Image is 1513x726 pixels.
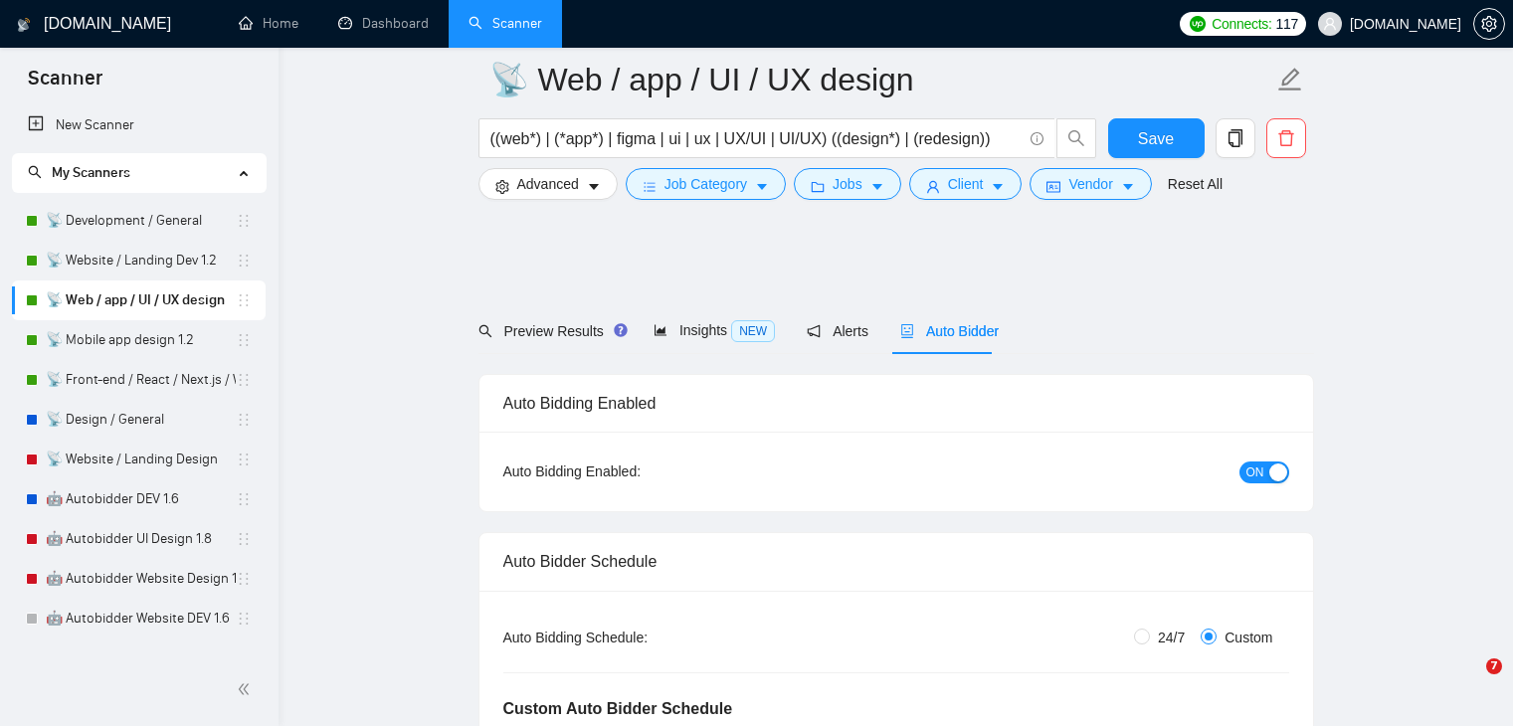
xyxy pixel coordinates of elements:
span: caret-down [1121,179,1135,194]
button: delete [1266,118,1306,158]
input: Scanner name... [489,55,1273,104]
a: setting [1473,16,1505,32]
a: 🤖 Autobidder UI Design 1.8 [46,519,236,559]
span: user [926,179,940,194]
a: dashboardDashboard [338,15,429,32]
a: 📡 Design / General [46,400,236,440]
li: 🤖 Autobidder Website DEV 1.6 [12,599,266,638]
button: search [1056,118,1096,158]
span: Advanced [517,173,579,195]
span: holder [236,531,252,547]
iframe: Intercom live chat [1445,658,1493,706]
button: settingAdvancedcaret-down [478,168,618,200]
span: My Scanners [28,164,130,181]
li: 📡 Web / app / UI / UX design [12,280,266,320]
button: Save [1108,118,1205,158]
span: folder [811,179,825,194]
input: Search Freelance Jobs... [490,126,1022,151]
span: search [28,165,42,179]
div: Tooltip anchor [612,321,630,339]
button: userClientcaret-down [909,168,1023,200]
span: holder [236,412,252,428]
span: holder [236,213,252,229]
img: logo [17,9,31,41]
span: Alerts [807,323,868,339]
span: 7 [1486,658,1502,674]
a: 📡 Website / Landing Design [46,440,236,479]
a: 📡 Website / Landing Dev 1.2 [46,241,236,280]
div: Auto Bidding Schedule: [503,627,765,648]
span: Preview Results [478,323,622,339]
span: Custom [1217,627,1280,648]
span: robot [900,324,914,338]
span: double-left [237,679,257,699]
span: Auto Bidder [900,323,999,339]
span: caret-down [587,179,601,194]
span: setting [495,179,509,194]
a: 🤖 Autobidder Website DEV 1.6 [46,599,236,638]
span: delete [1267,129,1305,147]
span: Client [948,173,984,195]
img: upwork-logo.png [1190,16,1206,32]
span: search [478,324,492,338]
a: Reset All [1168,173,1223,195]
button: setting [1473,8,1505,40]
span: My Scanners [52,164,130,181]
a: 📡 Web / app / UI / UX design [46,280,236,320]
span: holder [236,571,252,587]
span: holder [236,332,252,348]
div: Auto Bidding Enabled [503,375,1289,432]
span: Job Category [664,173,747,195]
span: search [1057,129,1095,147]
span: setting [1474,16,1504,32]
li: 📡 Design / General [12,400,266,440]
button: idcardVendorcaret-down [1030,168,1151,200]
span: edit [1277,67,1303,92]
span: holder [236,292,252,308]
span: Scanner [12,64,118,105]
a: 🤖 Autobidder Website Design 1.8 [46,559,236,599]
a: New Scanner [28,105,250,145]
span: ON [1246,461,1264,483]
div: Auto Bidding Enabled: [503,460,765,482]
li: 📡 Mobile app design 1.2 [12,320,266,360]
span: holder [236,452,252,467]
span: info-circle [1031,132,1043,145]
li: 🤖 Autobidder DEV 1.6 [12,479,266,519]
span: Connects: [1212,13,1271,35]
span: copy [1217,129,1254,147]
span: 117 [1276,13,1298,35]
li: 📡 Development / General [12,201,266,241]
span: NEW [731,320,775,342]
button: barsJob Categorycaret-down [626,168,786,200]
li: 📡 Website / Landing Dev 1.2 [12,241,266,280]
span: Save [1138,126,1174,151]
span: caret-down [755,179,769,194]
button: folderJobscaret-down [794,168,901,200]
span: Vendor [1068,173,1112,195]
span: caret-down [870,179,884,194]
span: notification [807,324,821,338]
span: area-chart [654,323,667,337]
span: Insights [654,322,775,338]
li: 📡 Front-end / React / Next.js / WebGL / GSAP [12,360,266,400]
span: bars [643,179,657,194]
span: 24/7 [1150,627,1193,648]
li: 📡 Website / Landing Design [12,440,266,479]
span: holder [236,253,252,269]
h5: Custom Auto Bidder Schedule [503,697,733,721]
span: user [1323,17,1337,31]
button: copy [1216,118,1255,158]
span: idcard [1046,179,1060,194]
span: holder [236,611,252,627]
li: New Scanner [12,105,266,145]
a: 🤖 Autobidder DEV 1.6 [46,479,236,519]
li: 🤖 Autobidder Website Design 1.8 [12,559,266,599]
a: 📡 Development / General [46,201,236,241]
span: Jobs [833,173,862,195]
li: 🤖 Autobidder UI Design 1.8 [12,519,266,559]
a: 📡 Front-end / React / Next.js / WebGL / GSAP [46,360,236,400]
span: holder [236,491,252,507]
span: holder [236,372,252,388]
span: caret-down [991,179,1005,194]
